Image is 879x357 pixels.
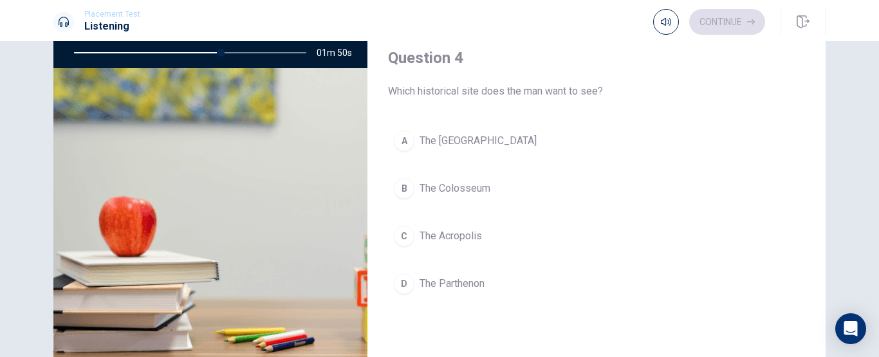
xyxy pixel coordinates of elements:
span: The Acropolis [420,228,482,244]
h4: Question 4 [388,48,805,68]
span: The Parthenon [420,276,485,291]
div: Open Intercom Messenger [835,313,866,344]
div: B [394,178,414,199]
div: A [394,131,414,151]
h1: Listening [84,19,140,34]
span: 01m 50s [317,37,362,68]
div: D [394,273,414,294]
div: C [394,226,414,246]
button: BThe Colosseum [388,172,805,205]
span: The [GEOGRAPHIC_DATA] [420,133,537,149]
button: DThe Parthenon [388,268,805,300]
span: Which historical site does the man want to see? [388,84,805,99]
button: CThe Acropolis [388,220,805,252]
span: Placement Test [84,10,140,19]
button: AThe [GEOGRAPHIC_DATA] [388,125,805,157]
span: The Colosseum [420,181,490,196]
